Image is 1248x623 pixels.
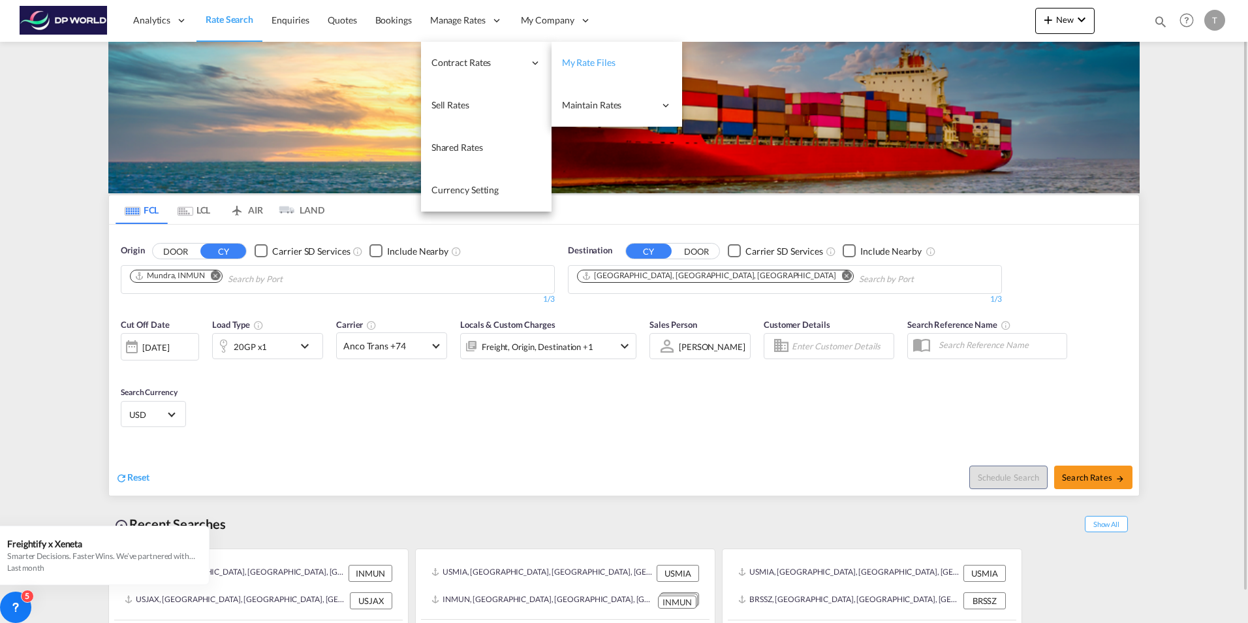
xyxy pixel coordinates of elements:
md-icon: icon-magnify [1153,14,1168,29]
div: Mundra, INMUN [134,270,205,281]
span: Sales Person [649,319,697,330]
div: Jacksonville, FL, USJAX [582,270,836,281]
md-datepicker: Select [121,359,131,377]
span: Rate Search [206,14,253,25]
span: Help [1176,9,1198,31]
div: Press delete to remove this chip. [582,270,839,281]
md-select: Sales Person: Teresita Sueiras [678,337,747,356]
md-pagination-wrapper: Use the left and right arrow keys to navigate between tabs [116,195,324,224]
div: icon-refreshReset [116,471,149,485]
div: USJAX, Jacksonville, FL, United States, North America, Americas [125,592,347,609]
span: Maintain Rates [562,99,655,112]
div: Contract Rates [421,42,552,84]
div: USMIA, Miami, FL, United States, North America, Americas [431,565,653,582]
img: LCL+%26+FCL+BACKGROUND.png [108,42,1140,193]
md-icon: Unchecked: Search for CY (Container Yard) services for all selected carriers.Checked : Search for... [826,246,836,257]
div: Freight Origin Destination Factory Stuffing [482,338,593,356]
md-checkbox: Checkbox No Ink [843,244,922,258]
div: USMIA [963,565,1006,582]
button: Remove [834,270,853,283]
img: c08ca190194411f088ed0f3ba295208c.png [20,6,108,35]
span: Sell Rates [431,99,469,110]
input: Chips input. [859,269,983,290]
md-icon: The selected Trucker/Carrierwill be displayed in the rate results If the rates are from another f... [366,320,377,330]
span: Origin [121,244,144,257]
md-icon: Unchecked: Ignores neighbouring ports when fetching rates.Checked : Includes neighbouring ports w... [926,246,936,257]
div: Help [1176,9,1204,33]
div: [PERSON_NAME] [679,342,745,352]
div: Recent Searches [108,509,231,539]
span: Manage Rates [430,14,486,27]
span: Anco Trans +74 [343,340,428,353]
span: Locals & Custom Charges [460,319,555,330]
md-icon: Unchecked: Ignores neighbouring ports when fetching rates.Checked : Includes neighbouring ports w... [451,246,461,257]
md-tab-item: LAND [272,195,324,224]
button: Note: By default Schedule search will only considerorigin ports, destination ports and cut off da... [969,466,1048,489]
div: [DATE] [121,333,199,360]
a: Sell Rates [421,84,552,127]
div: icon-magnify [1153,14,1168,34]
div: USMIA, Miami, FL, United States, North America, Americas [738,565,960,582]
md-icon: icon-chevron-down [1074,12,1089,27]
div: USJAX [350,592,392,609]
div: 20GP x1icon-chevron-down [212,333,323,359]
md-checkbox: Checkbox No Ink [369,244,448,258]
button: CY [200,244,246,259]
div: BRSSZ [963,592,1006,609]
div: Include Nearby [860,245,922,258]
input: Enter Customer Details [792,336,890,356]
span: Customer Details [764,319,830,330]
button: CY [626,244,672,259]
button: Remove [202,270,222,283]
input: Search Reference Name [932,335,1067,355]
div: T [1204,10,1225,31]
div: INMUN, Mundra, India, Indian Subcontinent, Asia Pacific [125,565,345,582]
span: Load Type [212,319,264,330]
span: Show All [1085,516,1128,532]
div: Maintain Rates [552,84,682,127]
span: Search Currency [121,387,178,397]
md-icon: Unchecked: Search for CY (Container Yard) services for all selected carriers.Checked : Search for... [352,246,363,257]
a: Shared Rates [421,127,552,169]
md-icon: icon-airplane [229,202,245,212]
span: New [1040,14,1089,25]
span: Shared Rates [431,142,483,153]
md-icon: icon-information-outline [253,320,264,330]
div: INMUN, Mundra, India, Indian Subcontinent, Asia Pacific [431,592,655,609]
button: icon-plus 400-fgNewicon-chevron-down [1035,8,1095,34]
span: Analytics [133,14,170,27]
div: BRSSZ, Santos, Brazil, South America, Americas [738,592,960,609]
md-checkbox: Checkbox No Ink [255,244,350,258]
div: USMIA [657,565,699,582]
div: Include Nearby [387,245,448,258]
md-icon: Your search will be saved by the below given name [1001,320,1011,330]
md-checkbox: Checkbox No Ink [728,244,823,258]
md-icon: icon-chevron-down [617,338,632,354]
md-icon: icon-chevron-down [297,338,319,354]
button: DOOR [153,244,198,259]
md-chips-wrap: Chips container. Use arrow keys to select chips. [128,266,357,290]
span: Search Rates [1062,472,1125,483]
span: Contract Rates [431,56,524,69]
div: Carrier SD Services [272,245,350,258]
md-select: Select Currency: $ USDUnited States Dollar [128,405,179,424]
md-icon: icon-plus 400-fg [1040,12,1056,27]
span: Cut Off Date [121,319,170,330]
md-icon: icon-arrow-right [1115,474,1125,483]
md-tab-item: FCL [116,195,168,224]
span: Currency Setting [431,184,499,195]
md-tab-item: LCL [168,195,220,224]
span: Bookings [375,14,412,25]
md-icon: icon-refresh [116,472,127,484]
div: 20GP x1 [234,338,267,356]
button: Search Ratesicon-arrow-right [1054,466,1132,489]
div: INMUN [658,596,696,609]
button: DOOR [674,244,719,259]
div: [DATE] [142,342,169,353]
div: Carrier SD Services [745,245,823,258]
span: Reset [127,471,149,483]
a: My Rate Files [552,42,682,84]
div: Freight Origin Destination Factory Stuffingicon-chevron-down [460,333,636,359]
md-tab-item: AIR [220,195,272,224]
